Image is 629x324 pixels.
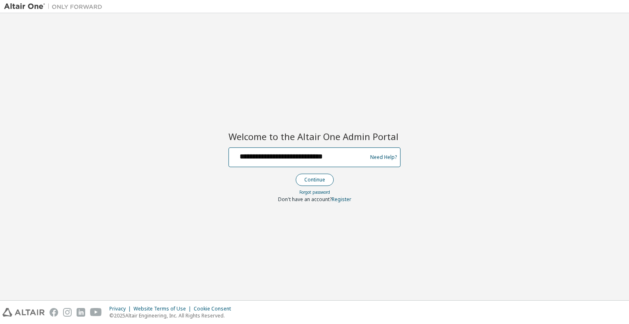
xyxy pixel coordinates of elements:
p: © 2025 Altair Engineering, Inc. All Rights Reserved. [109,312,236,319]
img: linkedin.svg [77,308,85,317]
a: Forgot password [299,189,330,195]
h2: Welcome to the Altair One Admin Portal [229,131,400,142]
img: altair_logo.svg [2,308,45,317]
img: youtube.svg [90,308,102,317]
button: Continue [296,174,334,186]
img: facebook.svg [50,308,58,317]
div: Cookie Consent [194,306,236,312]
div: Privacy [109,306,133,312]
img: Altair One [4,2,106,11]
a: Register [332,196,351,203]
img: instagram.svg [63,308,72,317]
span: Don't have an account? [278,196,332,203]
div: Website Terms of Use [133,306,194,312]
